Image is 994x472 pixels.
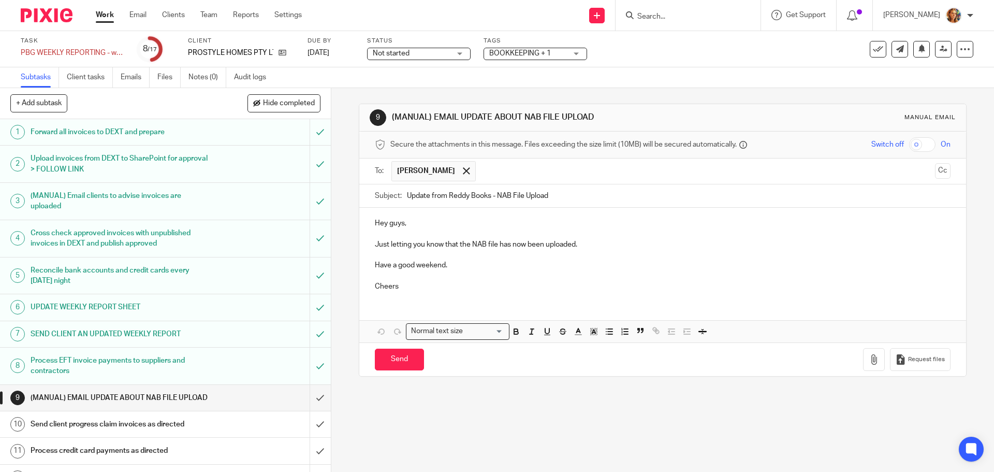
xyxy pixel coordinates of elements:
[375,218,950,228] p: Hey guys,
[274,10,302,20] a: Settings
[157,67,181,88] a: Files
[31,299,210,315] h1: UPDATE WEEKLY REPORT SHEET
[375,281,950,292] p: Cheers
[484,37,587,45] label: Tags
[233,10,259,20] a: Reports
[31,225,210,252] h1: Cross check approved invoices with unpublished invoices in DEXT and publish approved
[370,109,386,126] div: 9
[375,166,386,176] label: To:
[375,349,424,371] input: Send
[162,10,185,20] a: Clients
[10,125,25,139] div: 1
[31,263,210,289] h1: Reconcile bank accounts and credit cards every [DATE] night
[234,67,274,88] a: Audit logs
[188,48,273,58] p: PROSTYLE HOMES PTY LTD
[308,49,329,56] span: [DATE]
[375,191,402,201] label: Subject:
[406,323,509,339] div: Search for option
[10,194,25,208] div: 3
[21,48,124,58] div: PBG WEEKLY REPORTING - week 38
[31,326,210,342] h1: SEND CLIENT AN UPDATED WEEKLY REPORT
[67,67,113,88] a: Client tasks
[31,390,210,406] h1: (MANUAL) EMAIL UPDATE ABOUT NAB FILE UPLOAD
[375,260,950,270] p: Have a good weekend.
[908,355,945,364] span: Request files
[10,327,25,341] div: 7
[466,326,503,337] input: Search for option
[143,43,157,55] div: 8
[121,67,150,88] a: Emails
[10,157,25,171] div: 2
[21,37,124,45] label: Task
[21,67,59,88] a: Subtasks
[890,348,950,371] button: Request files
[31,443,210,459] h1: Process credit card payments as directed
[21,8,72,22] img: Pixie
[10,268,25,283] div: 5
[31,151,210,177] h1: Upload invoices from DEXT to SharePoint for approval > FOLLOW LINK
[31,353,210,379] h1: Process EFT invoice payments to suppliers and contractors
[941,139,951,150] span: On
[247,94,320,112] button: Hide completed
[10,417,25,432] div: 10
[129,10,147,20] a: Email
[188,37,295,45] label: Client
[31,188,210,214] h1: (MANUAL) Email clients to advise invoices are uploaded
[390,139,737,150] span: Secure the attachments in this message. Files exceeding the size limit (10MB) will be secured aut...
[96,10,114,20] a: Work
[397,166,455,176] span: [PERSON_NAME]
[10,231,25,246] div: 4
[945,7,962,24] img: Avatar.png
[367,37,471,45] label: Status
[935,163,951,179] button: Cc
[200,10,217,20] a: Team
[904,113,956,122] div: Manual email
[148,47,157,52] small: /17
[10,359,25,373] div: 8
[10,300,25,314] div: 6
[263,99,315,108] span: Hide completed
[489,50,551,57] span: BOOKKEEPING + 1
[10,444,25,459] div: 11
[375,239,950,250] p: Just letting you know that the NAB file has now been uploaded.
[408,326,465,337] span: Normal text size
[10,391,25,405] div: 9
[373,50,410,57] span: Not started
[308,37,354,45] label: Due by
[871,139,904,150] span: Switch off
[10,94,67,112] button: + Add subtask
[31,417,210,432] h1: Send client progress claim invoices as directed
[31,124,210,140] h1: Forward all invoices to DEXT and prepare
[188,67,226,88] a: Notes (0)
[392,112,685,123] h1: (MANUAL) EMAIL UPDATE ABOUT NAB FILE UPLOAD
